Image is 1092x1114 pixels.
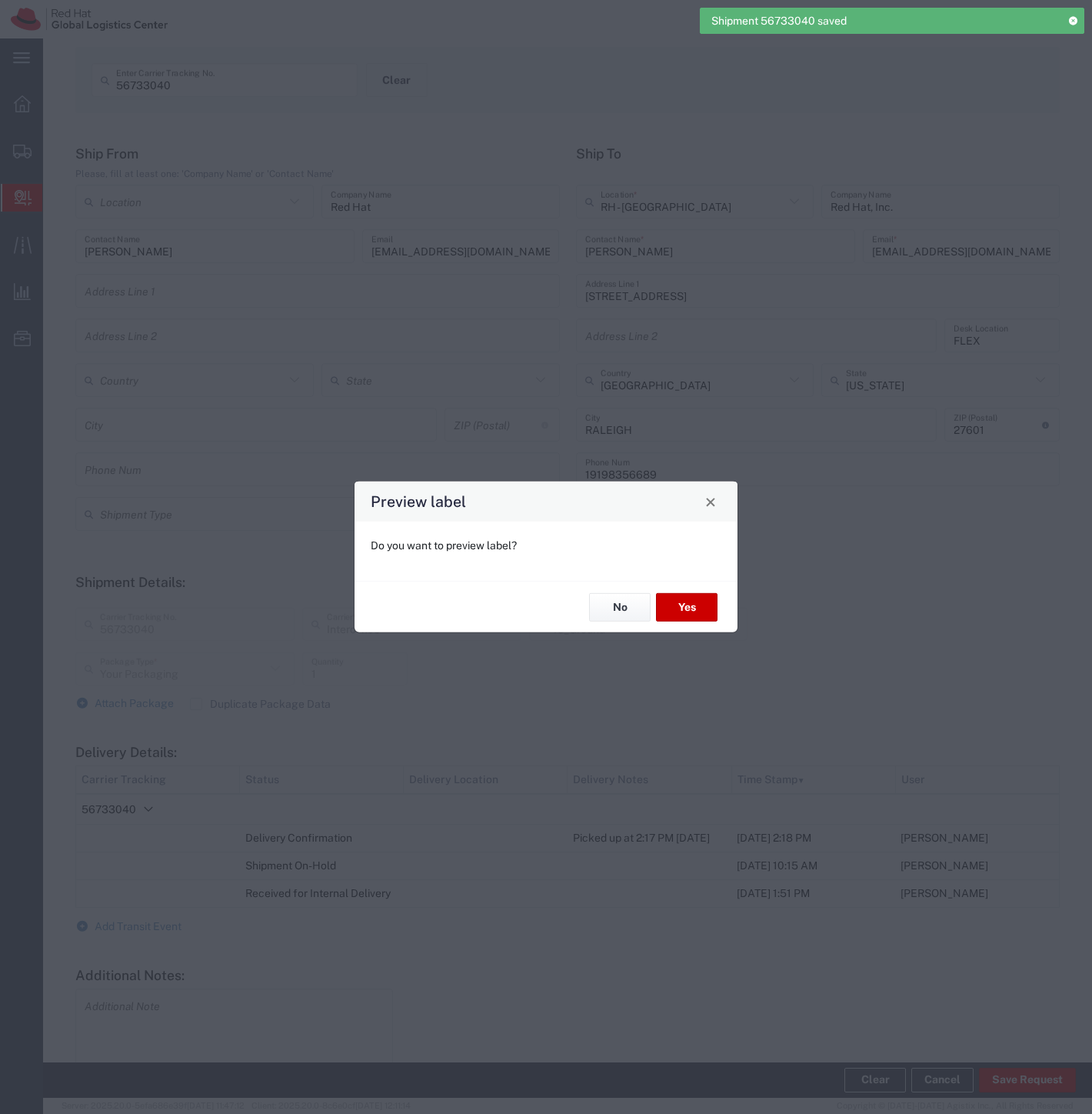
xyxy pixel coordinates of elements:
button: Close [700,491,721,512]
p: Do you want to preview label? [371,538,721,554]
h4: Preview label [371,490,466,512]
span: Shipment 56733040 saved [711,13,847,29]
button: Yes [656,593,717,622]
button: No [589,593,651,622]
